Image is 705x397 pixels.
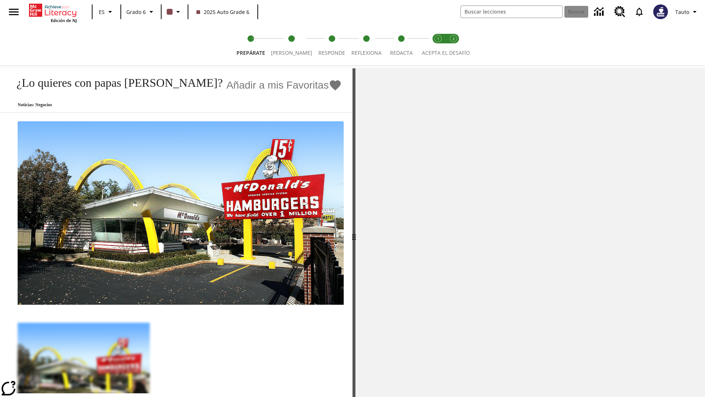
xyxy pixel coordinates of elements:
div: Portada [29,2,77,23]
text: 2 [453,36,455,41]
button: Escoja un nuevo avatar [649,2,672,21]
a: Centro de recursos, Se abrirá en una pestaña nueva. [610,2,630,22]
input: Buscar campo [461,6,562,18]
div: Pulsa la tecla de intro o la barra espaciadora y luego presiona las flechas de derecha e izquierd... [352,68,355,397]
button: Lenguaje: ES, Selecciona un idioma [95,5,118,18]
button: El color de la clase es café oscuro. Cambiar el color de la clase. [164,5,185,18]
button: Acepta el desafío contesta step 2 of 2 [443,25,464,65]
button: Responde step 3 of 5 [312,25,351,65]
button: Redacta step 5 of 5 [382,25,421,65]
div: activity [355,68,705,397]
span: Edición de NJ [51,18,77,23]
button: Grado: Grado 6, Elige un grado [123,5,159,18]
button: Lee step 2 of 5 [265,25,318,65]
button: Acepta el desafío lee step 1 of 2 [427,25,449,65]
img: Avatar [653,4,668,19]
span: Tauto [675,8,689,16]
span: Añadir a mis Favoritas [227,79,329,91]
span: Grado 6 [126,8,146,16]
span: [PERSON_NAME] [271,49,312,56]
a: Notificaciones [630,2,649,21]
span: Reflexiona [351,49,382,56]
span: Prepárate [236,49,265,56]
p: Noticias: Negocios [9,102,342,108]
button: Añadir a mis Favoritas - ¿Lo quieres con papas fritas? [227,79,342,92]
button: Perfil/Configuración [672,5,702,18]
span: Responde [318,49,345,56]
span: Redacta [390,49,413,56]
button: Reflexiona step 4 of 5 [346,25,387,65]
img: Uno de los primeros locales de McDonald's, con el icónico letrero rojo y los arcos amarillos. [18,121,344,305]
text: 1 [437,36,439,41]
span: ES [99,8,105,16]
span: 2025 Auto Grade 6 [196,8,249,16]
button: Abrir el menú lateral [3,1,25,23]
span: ACEPTA EL DESAFÍO [422,49,470,56]
button: Prepárate step 1 of 5 [231,25,271,65]
h1: ¿Lo quieres con papas [PERSON_NAME]? [9,76,223,90]
a: Centro de información [590,2,610,22]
